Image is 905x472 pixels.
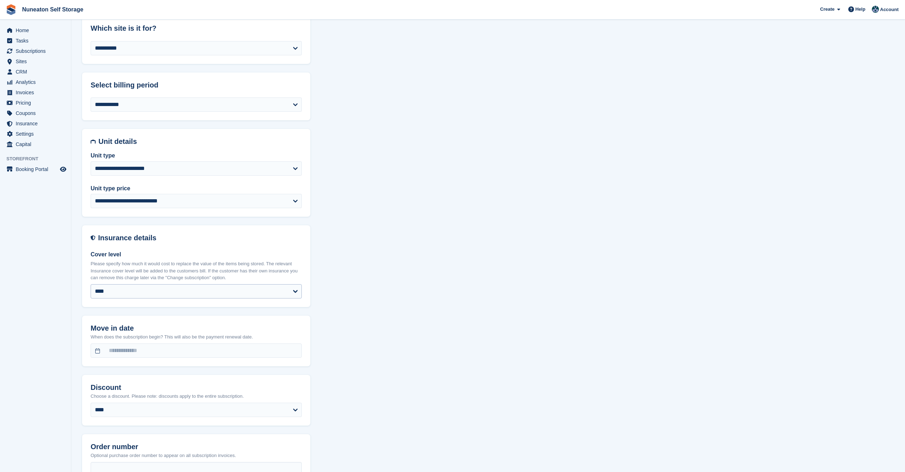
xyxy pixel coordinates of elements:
[16,36,59,46] span: Tasks
[91,250,302,259] label: Cover level
[16,98,59,108] span: Pricing
[16,87,59,97] span: Invoices
[4,129,67,139] a: menu
[4,87,67,97] a: menu
[6,4,16,15] img: stora-icon-8386f47178a22dfd0bd8f6a31ec36ba5ce8667c1dd55bd0f319d3a0aa187defe.svg
[91,333,302,341] p: When does the subscription begin? This will also be the payment renewal date.
[91,81,302,89] h2: Select billing period
[91,260,302,281] p: Please specify how much it would cost to replace the value of the items being stored. The relevan...
[4,164,67,174] a: menu
[16,25,59,35] span: Home
[855,6,865,13] span: Help
[98,234,302,242] h2: Insurance details
[16,119,59,129] span: Insurance
[16,129,59,139] span: Settings
[91,324,302,332] h2: Move in date
[91,24,302,32] h2: Which site is it for?
[6,155,71,162] span: Storefront
[16,77,59,87] span: Analytics
[91,151,302,160] label: Unit type
[91,234,95,242] img: insurance-details-icon-731ffda60807649b61249b889ba3c5e2b5c27d34e2e1fb37a309f0fde93ff34a.svg
[4,25,67,35] a: menu
[91,443,302,451] h2: Order number
[4,77,67,87] a: menu
[91,393,302,400] p: Choose a discount. Please note: discounts apply to the entire subscription.
[872,6,879,13] img: Rich Palmer
[16,56,59,66] span: Sites
[91,184,302,193] label: Unit type price
[4,139,67,149] a: menu
[98,137,302,146] h2: Unit details
[4,36,67,46] a: menu
[4,98,67,108] a: menu
[91,137,96,146] img: unit-details-icon-595b0c5c156355b767ba7b61e002efae458ec76ed5ec05730b8e856ff9ea34a9.svg
[91,383,302,392] h2: Discount
[4,56,67,66] a: menu
[16,67,59,77] span: CRM
[59,165,67,174] a: Preview store
[4,46,67,56] a: menu
[880,6,899,13] span: Account
[16,139,59,149] span: Capital
[4,119,67,129] a: menu
[19,4,86,15] a: Nuneaton Self Storage
[16,108,59,118] span: Coupons
[820,6,834,13] span: Create
[4,108,67,118] a: menu
[91,452,302,459] p: Optional purchase order number to appear on all subscription invoices.
[16,46,59,56] span: Subscriptions
[16,164,59,174] span: Booking Portal
[4,67,67,77] a: menu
